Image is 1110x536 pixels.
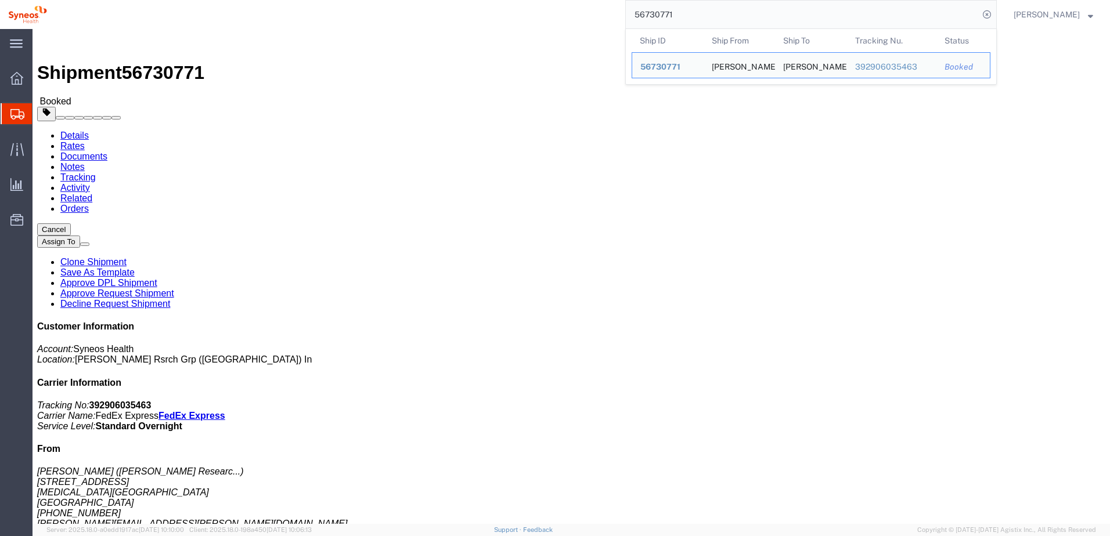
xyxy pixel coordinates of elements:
[640,61,695,73] div: 56730771
[855,61,929,73] div: 392906035463
[33,29,1110,524] iframe: FS Legacy Container
[46,526,184,533] span: Server: 2025.18.0-a0edd1917ac
[632,29,996,84] table: Search Results
[523,526,553,533] a: Feedback
[640,62,680,71] span: 56730771
[632,29,704,52] th: Ship ID
[8,6,47,23] img: logo
[626,1,979,28] input: Search for shipment number, reference number
[189,526,312,533] span: Client: 2025.18.0-198a450
[266,526,312,533] span: [DATE] 10:06:13
[775,29,847,52] th: Ship To
[139,526,184,533] span: [DATE] 10:10:00
[945,61,982,73] div: Booked
[704,29,776,52] th: Ship From
[1014,8,1080,21] span: Natan Tateishi
[783,53,839,78] div: Rosa Lopez-Perales
[847,29,937,52] th: Tracking Nu.
[917,525,1096,535] span: Copyright © [DATE]-[DATE] Agistix Inc., All Rights Reserved
[494,526,523,533] a: Support
[712,53,767,78] div: Nicole Vonallmen
[1013,8,1094,21] button: [PERSON_NAME]
[936,29,990,52] th: Status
